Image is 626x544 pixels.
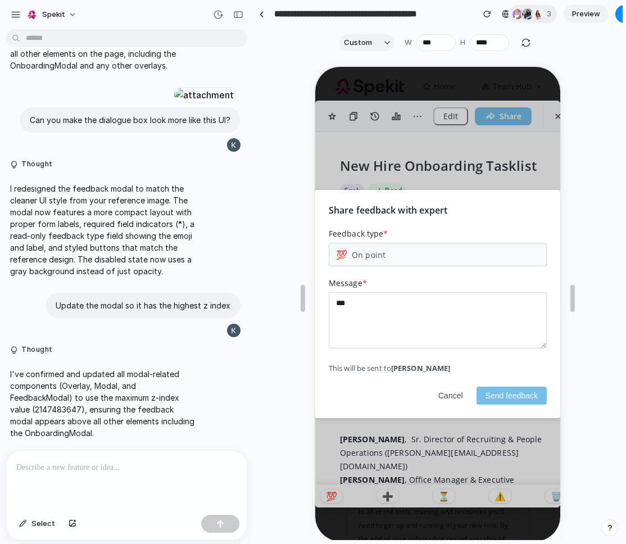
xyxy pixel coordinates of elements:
span: Select [31,518,55,529]
button: Send feedback [161,320,232,338]
p: Can you make the dialogue box look more like this UI? [30,114,230,126]
span: Spekit [42,9,65,20]
p: Update the modal so it has the highest z index [56,300,230,311]
div: This will be sent to [13,296,232,306]
label: H [460,37,465,48]
button: Cancel [114,320,157,338]
p: I've confirmed and updated all modal-related components (Overlay, Modal, and FeedbackModal) to us... [10,368,198,439]
span: 3 [547,8,555,20]
label: Message [13,211,232,222]
span: On point [37,182,70,194]
button: Spekit [22,6,83,24]
strong: [PERSON_NAME] [76,296,135,306]
p: I redesigned the feedback modal to match the cleaner UI style from your reference image. The moda... [10,183,198,277]
button: Custom [339,34,394,51]
button: Select [13,515,61,533]
label: Feedback type [13,161,232,173]
div: 3 [509,5,557,23]
h2: Share feedback with expert [13,137,232,150]
span: Preview [572,8,600,20]
a: Preview [564,5,609,23]
span: Custom [344,37,372,48]
span: 💯 [21,181,32,194]
label: W [405,37,412,48]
